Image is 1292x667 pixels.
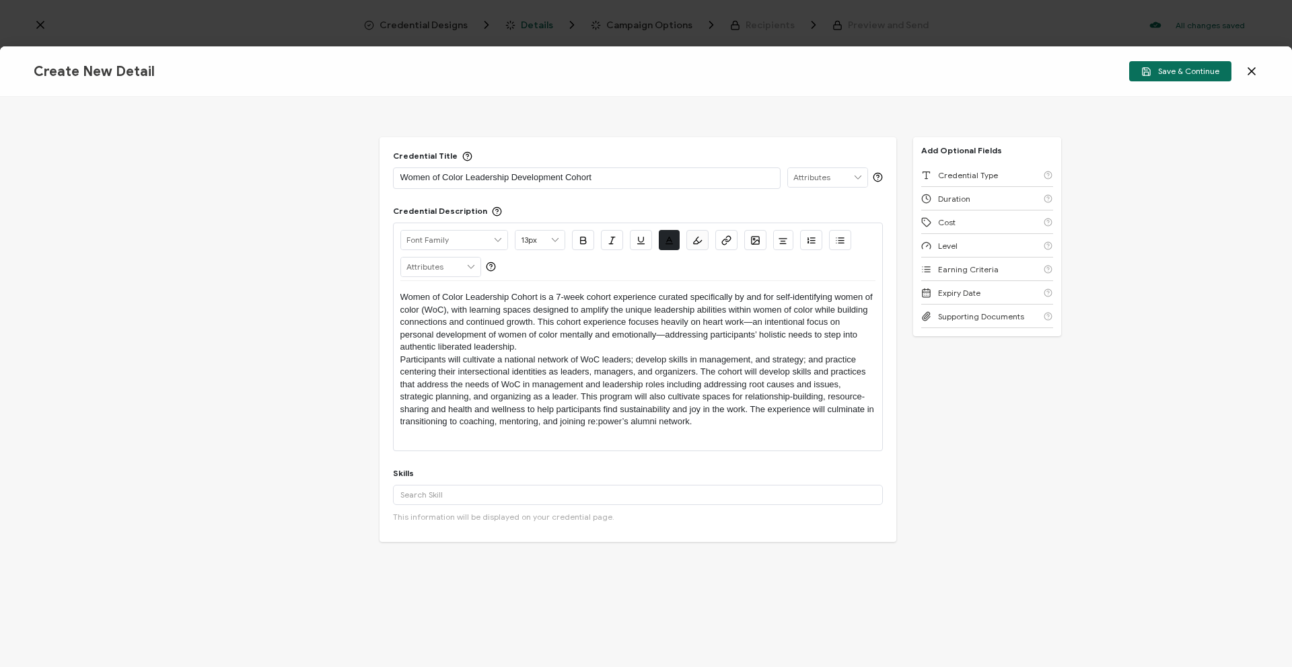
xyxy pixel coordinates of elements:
[788,168,867,187] input: Attributes
[1129,61,1231,81] button: Save & Continue
[913,145,1010,155] p: Add Optional Fields
[393,485,883,505] input: Search Skill
[401,231,507,249] input: Font Family
[401,258,480,276] input: Attributes
[393,468,414,478] div: Skills
[1225,602,1292,667] iframe: Chat Widget
[938,194,970,204] span: Duration
[400,171,773,184] p: Women of Color Leadership Development Cohort
[1141,67,1219,77] span: Save & Continue
[938,170,998,180] span: Credential Type
[938,264,999,274] span: Earning Criteria
[400,291,875,353] p: Women of Color Leadership Cohort is a 7-week cohort experience curated specifically by and for se...
[400,354,875,428] p: Participants will cultivate a national network of WoC leaders; develop skills in management, and ...
[393,206,502,216] div: Credential Description
[515,231,565,249] input: Font Size
[938,311,1024,321] span: Supporting Documents
[393,151,472,161] div: Credential Title
[34,63,155,80] span: Create New Detail
[393,512,614,522] span: This information will be displayed on your credential page.
[938,288,980,298] span: Expiry Date
[938,217,956,227] span: Cost
[938,241,958,251] span: Level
